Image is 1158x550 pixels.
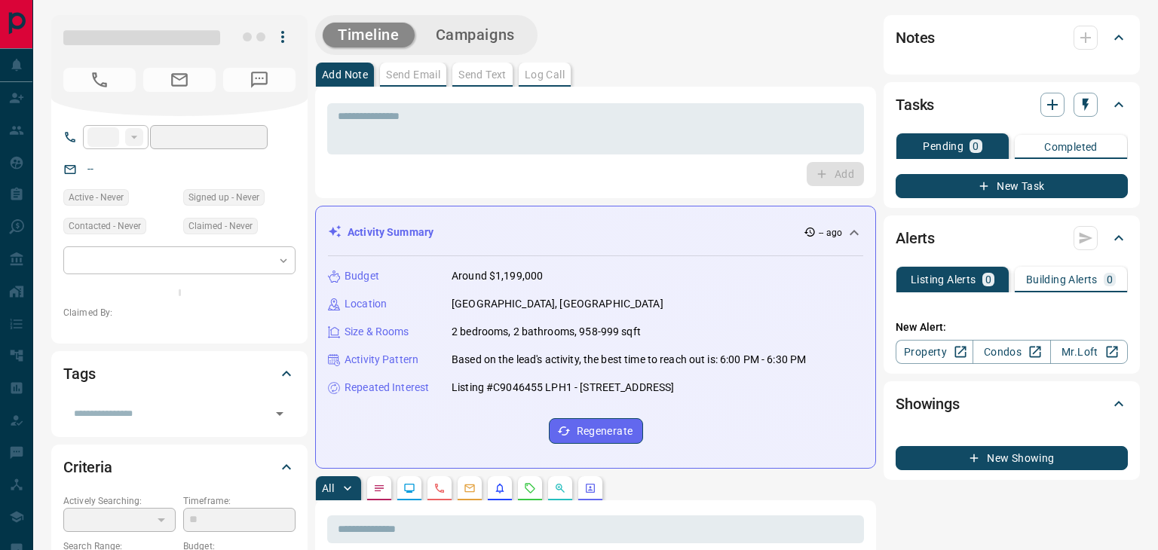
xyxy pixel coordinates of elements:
p: Building Alerts [1026,274,1098,285]
a: Condos [973,340,1050,364]
p: [GEOGRAPHIC_DATA], [GEOGRAPHIC_DATA] [452,296,663,312]
p: Listing Alerts [911,274,976,285]
a: -- [87,163,93,175]
span: Claimed - Never [188,218,253,234]
button: Timeline [323,23,415,47]
button: Open [269,403,290,424]
span: Contacted - Never [69,218,141,234]
p: Budget [345,268,379,284]
a: Mr.Loft [1050,340,1128,364]
svg: Lead Browsing Activity [403,482,415,494]
p: Timeframe: [183,494,296,508]
p: Size & Rooms [345,324,409,340]
p: Listing #C9046455 LPH1 - [STREET_ADDRESS] [452,380,674,396]
p: 0 [985,274,991,285]
div: Activity Summary-- ago [328,218,863,246]
p: Repeated Interest [345,380,429,396]
h2: Showings [896,392,960,416]
button: New Task [896,174,1128,198]
p: 0 [1107,274,1113,285]
span: No Number [223,68,296,92]
h2: Criteria [63,455,112,479]
p: Activity Pattern [345,352,418,368]
div: Showings [896,386,1128,422]
p: All [322,483,334,493]
button: Regenerate [549,418,643,444]
p: -- ago [819,226,842,240]
div: Notes [896,20,1128,56]
div: Tasks [896,87,1128,123]
div: Criteria [63,449,296,485]
span: No Number [63,68,136,92]
svg: Requests [524,482,536,494]
a: Property [896,340,973,364]
h2: Tags [63,362,95,386]
button: Campaigns [421,23,530,47]
svg: Emails [464,482,476,494]
span: Signed up - Never [188,190,259,205]
div: Tags [63,356,296,392]
p: 0 [973,141,979,151]
p: Actively Searching: [63,494,176,508]
p: Location [345,296,387,312]
svg: Opportunities [554,482,566,494]
p: 2 bedrooms, 2 bathrooms, 958-999 sqft [452,324,641,340]
p: Claimed By: [63,306,296,319]
div: Alerts [896,220,1128,256]
h2: Tasks [896,93,934,117]
p: Activity Summary [348,225,433,240]
span: No Email [143,68,216,92]
svg: Calls [433,482,446,494]
button: New Showing [896,446,1128,470]
p: Add Note [322,69,368,80]
p: Completed [1044,142,1098,152]
svg: Listing Alerts [494,482,506,494]
h2: Notes [896,26,935,50]
p: Around $1,199,000 [452,268,543,284]
span: Active - Never [69,190,124,205]
h2: Alerts [896,226,935,250]
p: New Alert: [896,319,1128,335]
p: Pending [923,141,963,151]
p: Based on the lead's activity, the best time to reach out is: 6:00 PM - 6:30 PM [452,352,806,368]
svg: Agent Actions [584,482,596,494]
svg: Notes [373,482,385,494]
